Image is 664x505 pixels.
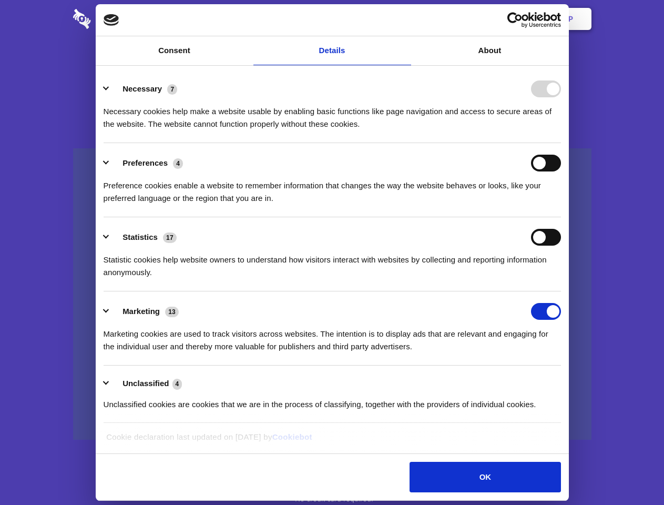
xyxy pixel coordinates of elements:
label: Necessary [122,84,162,93]
img: logo [104,14,119,26]
span: 7 [167,84,177,95]
button: Necessary (7) [104,80,184,97]
img: logo-wordmark-white-trans-d4663122ce5f474addd5e946df7df03e33cb6a1c49d2221995e7729f52c070b2.svg [73,9,163,29]
button: Unclassified (4) [104,377,189,390]
h1: Eliminate Slack Data Loss. [73,47,591,85]
a: Wistia video thumbnail [73,148,591,440]
a: Details [253,36,411,65]
div: Unclassified cookies are cookies that we are in the process of classifying, together with the pro... [104,390,561,411]
a: Consent [96,36,253,65]
a: Login [477,3,523,35]
a: Pricing [309,3,354,35]
iframe: Drift Widget Chat Controller [611,452,651,492]
a: Usercentrics Cookiebot - opens in a new window [469,12,561,28]
label: Marketing [122,307,160,316]
div: Marketing cookies are used to track visitors across websites. The intention is to display ads tha... [104,320,561,353]
label: Statistics [122,233,158,241]
button: OK [410,462,560,492]
span: 17 [163,233,177,243]
h4: Auto-redaction of sensitive data, encrypted data sharing and self-destructing private chats. Shar... [73,96,591,130]
div: Preference cookies enable a website to remember information that changes the way the website beha... [104,171,561,205]
div: Cookie declaration last updated on [DATE] by [98,431,566,451]
div: Necessary cookies help make a website usable by enabling basic functions like page navigation and... [104,97,561,130]
span: 13 [165,307,179,317]
a: Cookiebot [272,432,312,441]
a: Contact [426,3,475,35]
button: Marketing (13) [104,303,186,320]
span: 4 [173,158,183,169]
button: Statistics (17) [104,229,183,246]
label: Preferences [122,158,168,167]
a: About [411,36,569,65]
button: Preferences (4) [104,155,190,171]
span: 4 [172,379,182,389]
div: Statistic cookies help website owners to understand how visitors interact with websites by collec... [104,246,561,279]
